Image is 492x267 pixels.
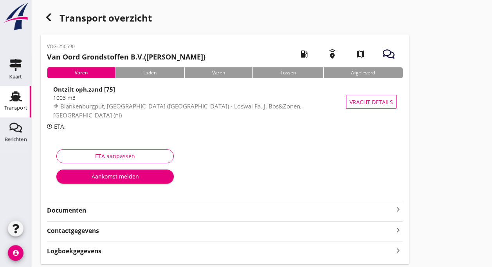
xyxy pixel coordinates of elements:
[9,74,22,79] div: Kaart
[53,102,302,119] span: Blankenburgput, [GEOGRAPHIC_DATA] ([GEOGRAPHIC_DATA]) - Loswal Fa. J. Bos&Zonen, [GEOGRAPHIC_DATA...
[53,85,115,93] strong: Ontzilt oph.zand [75]
[63,152,167,160] div: ETA aanpassen
[41,9,409,28] div: Transport overzicht
[350,43,371,65] i: map
[350,98,393,106] span: Vracht details
[56,170,174,184] button: Aankomst melden
[393,205,403,214] i: keyboard_arrow_right
[47,52,205,62] h2: ([PERSON_NAME])
[47,206,393,215] strong: Documenten
[47,52,144,61] strong: Van Oord Grondstoffen B.V.
[47,67,115,78] div: Varen
[184,67,253,78] div: Varen
[63,172,168,180] div: Aankomst melden
[393,245,403,256] i: keyboard_arrow_right
[47,226,99,235] strong: Contactgegevens
[56,149,174,163] button: ETA aanpassen
[2,2,30,31] img: logo-small.a267ee39.svg
[8,245,23,261] i: account_circle
[252,67,323,78] div: Lossen
[53,94,350,102] div: 1003 m3
[47,85,403,119] a: Ontzilt oph.zand [75]1003 m3Blankenburgput, [GEOGRAPHIC_DATA] ([GEOGRAPHIC_DATA]) - Loswal Fa. J....
[393,225,403,235] i: keyboard_arrow_right
[321,43,343,65] i: emergency_share
[346,95,396,109] button: Vracht details
[115,67,184,78] div: Laden
[293,43,315,65] i: local_gas_station
[47,43,205,50] p: VOG-250590
[54,123,66,130] span: ETA:
[323,67,403,78] div: Afgeleverd
[47,247,101,256] strong: Logboekgegevens
[5,137,27,142] div: Berichten
[4,105,27,110] div: Transport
